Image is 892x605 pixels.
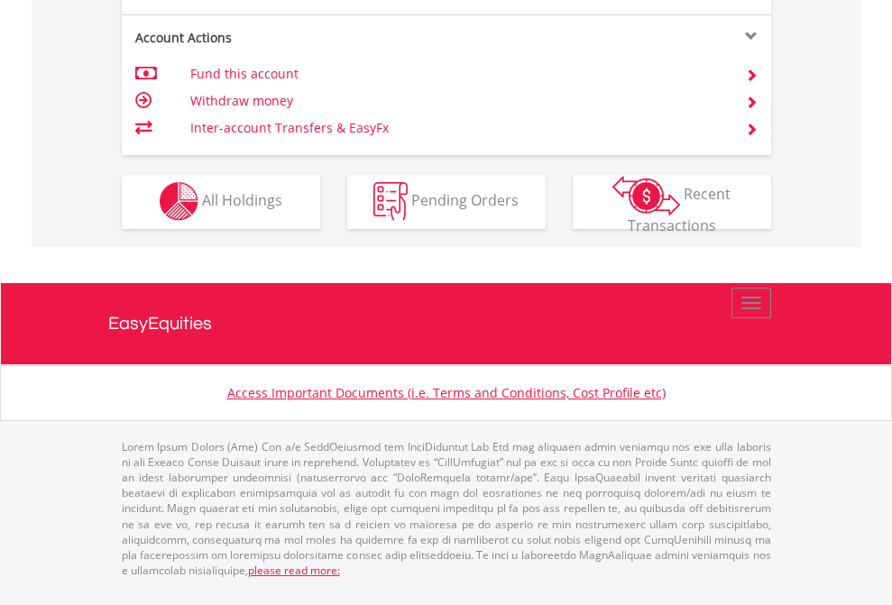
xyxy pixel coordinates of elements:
[628,184,731,235] span: Recent Transactions
[190,60,723,87] td: Fund this account
[248,563,340,578] a: please read more:
[573,175,771,229] button: Recent Transactions
[612,176,680,215] img: transactions-zar-wht.png
[373,182,408,221] img: pending_instructions-wht.png
[190,115,723,142] td: Inter-account Transfers & EasyFx
[190,87,723,115] td: Withdraw money
[202,190,282,210] span: All Holdings
[227,384,666,401] a: Access Important Documents (i.e. Terms and Conditions, Cost Profile etc)
[108,283,785,364] a: EasyEquities
[122,29,446,47] div: Account Actions
[347,175,546,229] button: Pending Orders
[160,182,198,221] img: holdings-wht.png
[122,439,771,578] p: Lorem Ipsum Dolors (Ame) Con a/e SeddOeiusmod tem InciDiduntut Lab Etd mag aliquaen admin veniamq...
[411,190,519,210] span: Pending Orders
[122,175,320,229] button: All Holdings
